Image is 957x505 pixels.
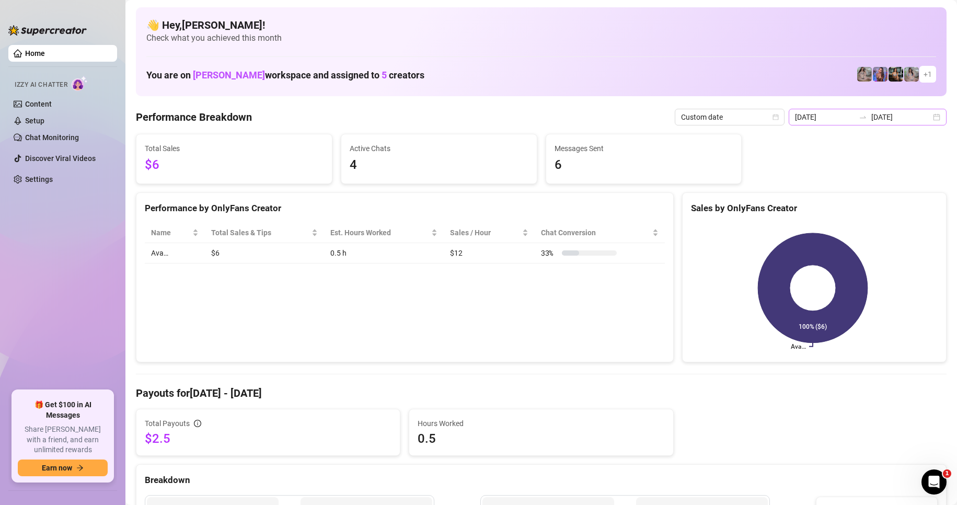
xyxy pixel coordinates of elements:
span: 🎁 Get $100 in AI Messages [18,400,108,420]
img: logo-BBDzfeDw.svg [8,25,87,36]
h4: Payouts for [DATE] - [DATE] [136,386,947,400]
span: Check what you achieved this month [146,32,936,44]
th: Chat Conversion [535,223,665,243]
iframe: Intercom live chat [921,469,947,495]
span: Messages Sent [555,143,733,154]
span: + 1 [924,68,932,80]
h4: 👋 Hey, [PERSON_NAME] ! [146,18,936,32]
h1: You are on workspace and assigned to creators [146,70,424,81]
span: Total Sales & Tips [211,227,309,238]
a: Settings [25,175,53,183]
span: Sales / Hour [450,227,520,238]
img: Ava [873,67,887,82]
span: [PERSON_NAME] [193,70,265,81]
img: Daisy [904,67,919,82]
span: 4 [350,155,528,175]
span: Izzy AI Chatter [15,80,67,90]
span: arrow-right [76,464,84,472]
span: calendar [772,114,779,120]
h4: Performance Breakdown [136,110,252,124]
span: 5 [382,70,387,81]
span: 33 % [541,247,558,259]
img: Ava [889,67,903,82]
td: 0.5 h [324,243,444,263]
a: Home [25,49,45,58]
span: Total Sales [145,143,324,154]
input: Start date [795,111,855,123]
span: 0.5 [418,430,664,447]
span: 1 [943,469,951,478]
span: Custom date [681,109,778,125]
div: Sales by OnlyFans Creator [691,201,938,215]
th: Total Sales & Tips [205,223,324,243]
span: $2.5 [145,430,391,447]
span: Hours Worked [418,418,664,429]
a: Discover Viral Videos [25,154,96,163]
td: Ava… [145,243,205,263]
span: Chat Conversion [541,227,650,238]
a: Chat Monitoring [25,133,79,142]
span: 6 [555,155,733,175]
span: Share [PERSON_NAME] with a friend, and earn unlimited rewards [18,424,108,455]
td: $12 [444,243,535,263]
div: Est. Hours Worked [330,227,430,238]
img: Daisy [857,67,872,82]
span: swap-right [859,113,867,121]
th: Name [145,223,205,243]
button: Earn nowarrow-right [18,460,108,476]
span: to [859,113,867,121]
img: AI Chatter [72,76,88,91]
span: Active Chats [350,143,528,154]
span: $6 [145,155,324,175]
text: Ava… [791,343,806,350]
span: Earn now [42,464,72,472]
input: End date [871,111,931,123]
div: Breakdown [145,473,938,487]
span: Total Payouts [145,418,190,429]
td: $6 [205,243,324,263]
span: Name [151,227,190,238]
a: Setup [25,117,44,125]
span: info-circle [194,420,201,427]
a: Content [25,100,52,108]
th: Sales / Hour [444,223,535,243]
div: Performance by OnlyFans Creator [145,201,665,215]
